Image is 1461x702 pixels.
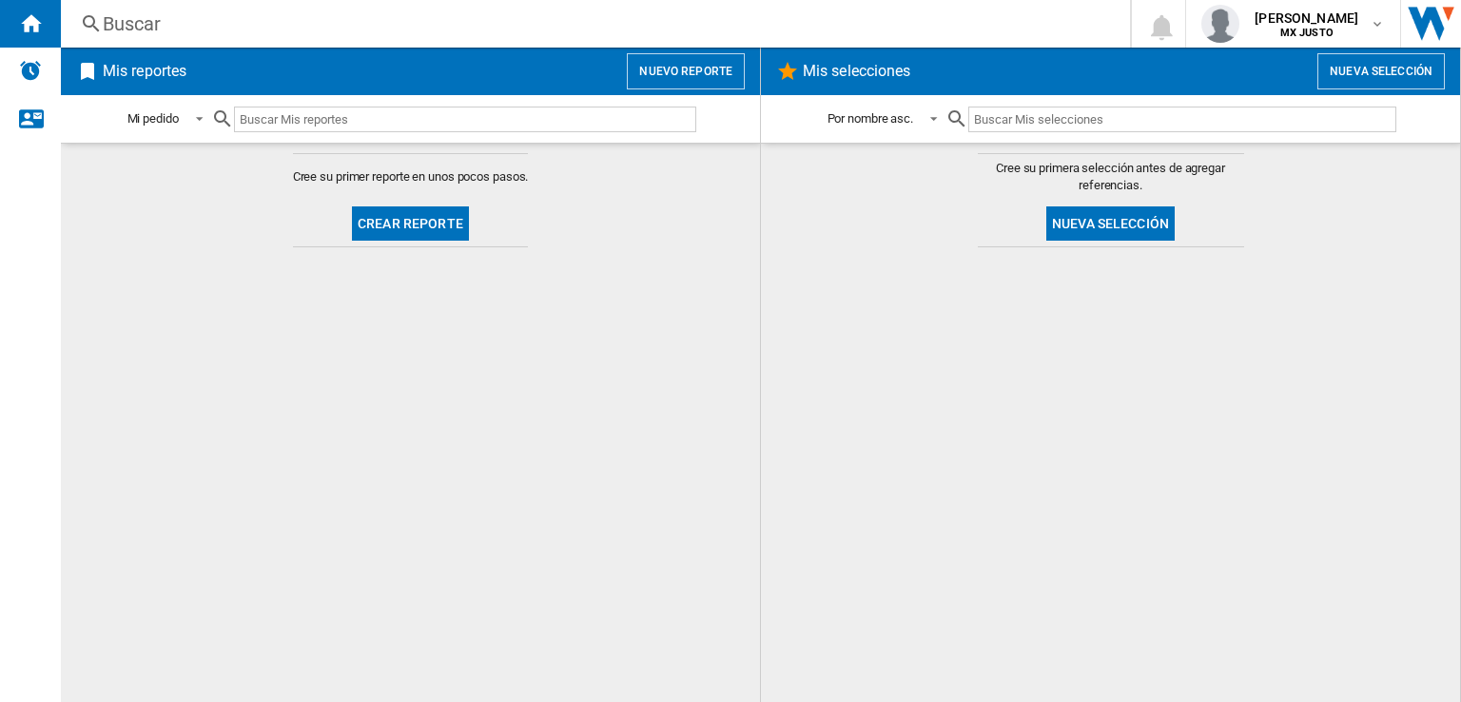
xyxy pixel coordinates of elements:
[19,59,42,82] img: alerts-logo.svg
[293,168,529,185] span: Cree su primer reporte en unos pocos pasos.
[99,53,190,89] h2: Mis reportes
[1280,27,1334,39] b: MX JUSTO
[799,53,915,89] h2: Mis selecciones
[627,53,745,89] button: Nuevo reporte
[978,160,1244,194] span: Cree su primera selección antes de agregar referencias.
[127,111,179,126] div: Mi pedido
[1255,9,1358,28] span: [PERSON_NAME]
[1201,5,1239,43] img: profile.jpg
[1317,53,1445,89] button: Nueva selección
[352,206,469,241] button: Crear reporte
[103,10,1081,37] div: Buscar
[968,107,1395,132] input: Buscar Mis selecciones
[828,111,914,126] div: Por nombre asc.
[1046,206,1175,241] button: Nueva selección
[234,107,696,132] input: Buscar Mis reportes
